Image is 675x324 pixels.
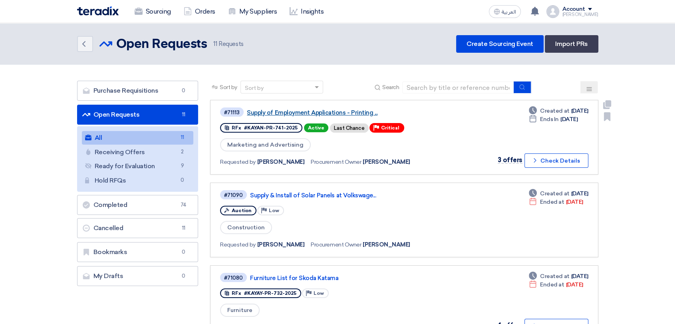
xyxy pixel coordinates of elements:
[77,81,199,101] a: Purchase Requisitions0
[311,241,361,249] span: Procurement Owner
[82,159,194,173] a: Ready for Evaluation
[257,158,305,166] span: [PERSON_NAME]
[562,12,598,17] div: [PERSON_NAME]
[222,3,283,20] a: My Suppliers
[220,138,311,151] span: Marketing and Advertising
[540,189,569,198] span: Created at
[529,272,588,280] div: [DATE]
[177,133,187,142] span: 11
[220,221,272,234] span: Construction
[269,208,279,213] span: Low
[82,145,194,159] a: Receiving Offers
[529,189,588,198] div: [DATE]
[540,272,569,280] span: Created at
[381,125,399,131] span: Critical
[177,162,187,170] span: 9
[330,123,369,133] div: Last Chance
[529,107,588,115] div: [DATE]
[540,198,564,206] span: Ended at
[257,241,305,249] span: [PERSON_NAME]
[116,36,207,52] h2: Open Requests
[456,35,544,53] a: Create Sourcing Event
[77,218,199,238] a: Cancelled11
[82,174,194,187] a: Hold RFQs
[77,6,119,16] img: Teradix logo
[224,275,243,280] div: #71080
[363,241,410,249] span: [PERSON_NAME]
[545,35,598,53] a: Import PRs
[402,81,514,93] input: Search by title or reference number
[538,198,583,206] span: [DATE]
[489,5,521,18] button: العربية
[498,156,522,164] span: 3 offers
[179,248,188,256] span: 0
[245,84,264,92] div: Sort by
[314,290,324,296] span: Low
[179,87,188,95] span: 0
[224,193,243,198] div: #71090
[232,125,241,131] span: RFx
[179,111,188,119] span: 11
[363,158,410,166] span: [PERSON_NAME]
[502,9,516,15] span: العربية
[77,242,199,262] a: Bookmarks0
[546,5,559,18] img: profile_test.png
[250,192,450,199] a: Supply & Install of Solar Panels at Volkswage...
[283,3,330,20] a: Insights
[232,208,252,213] span: Auction
[220,304,260,317] span: Furniture
[250,274,450,282] a: Furniture List for Skoda Katama
[244,125,298,131] span: #KAYAN-PR-741-2025
[540,107,569,115] span: Created at
[540,115,559,123] span: Ends In
[304,123,328,132] span: Active
[247,109,447,116] a: Supply of Employment Applications - Printing ...
[179,201,188,209] span: 74
[220,241,255,249] span: Requested by
[77,266,199,286] a: My Drafts0
[529,115,578,123] div: [DATE]
[540,280,564,289] span: Ended at
[311,158,361,166] span: Procurement Owner
[524,153,588,168] button: Check Details
[128,3,177,20] a: Sourcing
[529,280,583,289] div: [DATE]
[232,290,241,296] span: RFx
[213,40,217,48] span: 11
[244,290,296,296] span: #KAYAY-PR-732-2025
[82,131,194,145] a: All
[220,158,255,166] span: Requested by
[177,3,222,20] a: Orders
[179,224,188,232] span: 11
[177,176,187,185] span: 0
[220,83,237,91] span: Sort by
[562,6,585,13] div: Account
[213,40,243,49] span: Requests
[179,272,188,280] span: 0
[77,105,199,125] a: Open Requests11
[177,148,187,156] span: 2
[77,195,199,215] a: Completed74
[224,110,240,115] div: #71113
[382,83,399,91] span: Search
